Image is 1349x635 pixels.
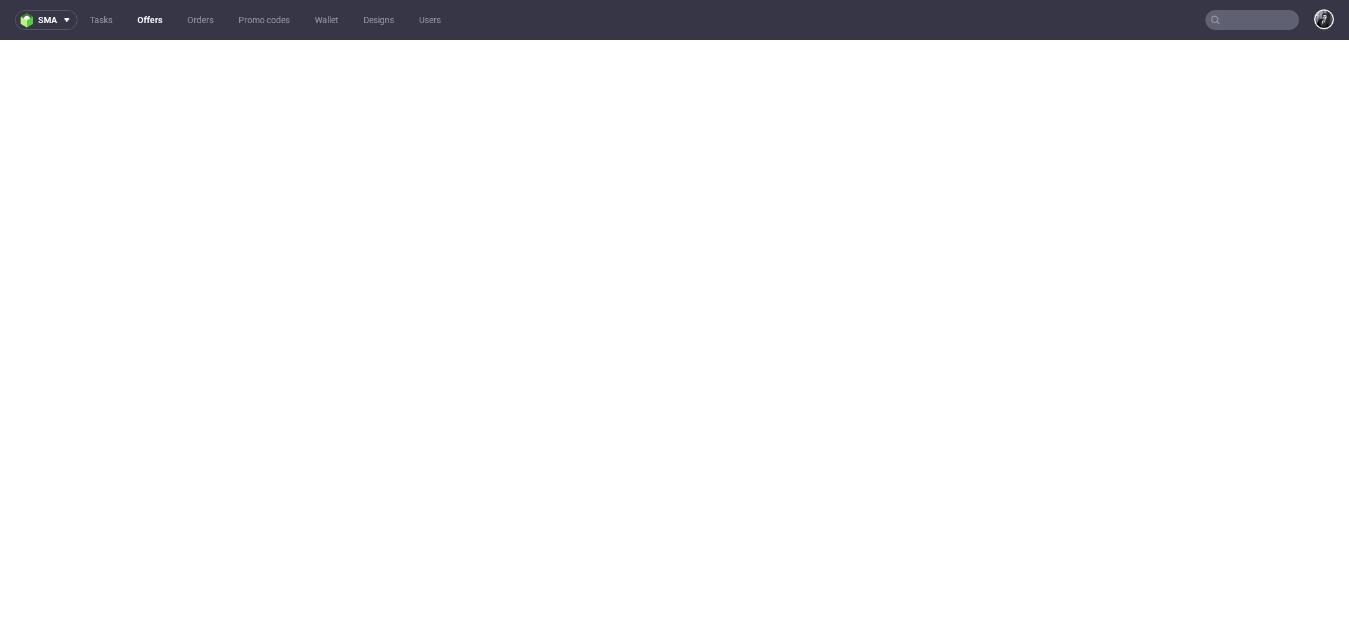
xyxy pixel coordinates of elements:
[21,13,38,27] img: logo
[1315,11,1333,28] img: Philippe Dubuy
[38,16,57,24] span: sma
[231,10,297,30] a: Promo codes
[82,10,120,30] a: Tasks
[180,10,221,30] a: Orders
[307,10,346,30] a: Wallet
[130,10,170,30] a: Offers
[15,10,77,30] button: sma
[412,10,448,30] a: Users
[356,10,402,30] a: Designs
